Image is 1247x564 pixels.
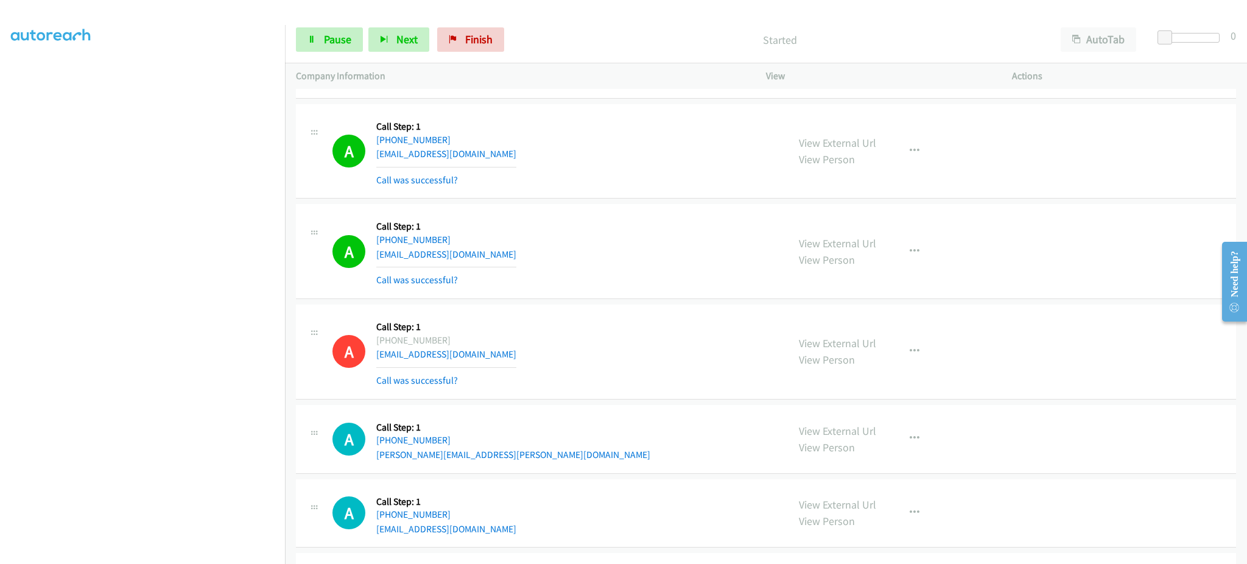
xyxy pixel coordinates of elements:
a: Call was successful? [376,274,458,286]
iframe: Resource Center [1212,233,1247,330]
a: [PHONE_NUMBER] [376,434,451,446]
a: [PHONE_NUMBER] [376,134,451,146]
span: Pause [324,32,351,46]
p: Started [521,32,1039,48]
h5: Call Step: 1 [376,421,650,434]
a: [EMAIL_ADDRESS][DOMAIN_NAME] [376,249,516,260]
a: View External Url [799,236,876,250]
div: 0 [1231,27,1236,44]
a: [PHONE_NUMBER] [376,509,451,520]
a: Pause [296,27,363,52]
a: [PHONE_NUMBER] [376,234,451,245]
a: [PERSON_NAME][EMAIL_ADDRESS][PERSON_NAME][DOMAIN_NAME] [376,449,650,460]
div: The call is yet to be attempted [332,423,365,456]
button: AutoTab [1061,27,1136,52]
a: View External Url [799,136,876,150]
span: Next [396,32,418,46]
a: Finish [437,27,504,52]
a: [EMAIL_ADDRESS][DOMAIN_NAME] [376,348,516,360]
p: View [766,69,990,83]
h1: A [332,235,365,268]
span: Finish [465,32,493,46]
a: [EMAIL_ADDRESS][DOMAIN_NAME] [376,523,516,535]
a: View Person [799,253,855,267]
h1: A [332,135,365,167]
p: Company Information [296,69,744,83]
div: [PHONE_NUMBER] [376,333,516,348]
h1: A [332,335,365,368]
a: Call was successful? [376,375,458,386]
h5: Call Step: 1 [376,496,516,508]
h1: A [332,423,365,456]
a: View Person [799,440,855,454]
a: View Person [799,514,855,528]
a: View External Url [799,336,876,350]
a: Call was successful? [376,174,458,186]
h1: A [332,496,365,529]
h5: Call Step: 1 [376,321,516,333]
a: View External Url [799,424,876,438]
button: Next [368,27,429,52]
a: View Person [799,353,855,367]
h5: Call Step: 1 [376,220,516,233]
div: Delay between calls (in seconds) [1164,33,1220,43]
a: [EMAIL_ADDRESS][DOMAIN_NAME] [376,148,516,160]
a: View Person [799,152,855,166]
h5: Call Step: 1 [376,121,516,133]
a: View External Url [799,498,876,512]
p: Actions [1012,69,1236,83]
